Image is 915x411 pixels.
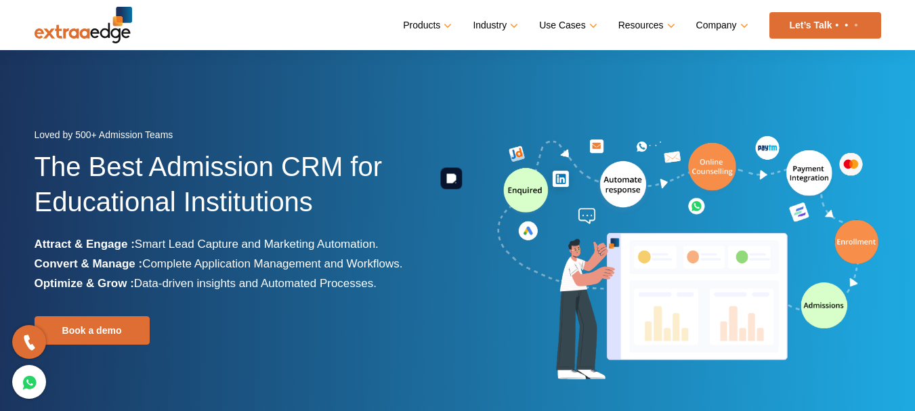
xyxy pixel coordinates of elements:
a: Book a demo [35,316,150,345]
b: Attract & Engage : [35,238,135,251]
b: Convert & Manage : [35,257,143,270]
img: admission-software-home-page-header [495,133,881,385]
b: Optimize & Grow : [35,277,134,290]
a: Use Cases [539,16,594,35]
a: Resources [618,16,673,35]
a: Company [696,16,746,35]
a: Products [403,16,449,35]
a: Let’s Talk [769,12,881,39]
span: Complete Application Management and Workflows. [142,257,402,270]
div: Loved by 500+ Admission Teams [35,125,448,149]
a: Industry [473,16,515,35]
span: Smart Lead Capture and Marketing Automation. [135,238,379,251]
span: Data-driven insights and Automated Processes. [134,277,377,290]
h1: The Best Admission CRM for Educational Institutions [35,149,448,234]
